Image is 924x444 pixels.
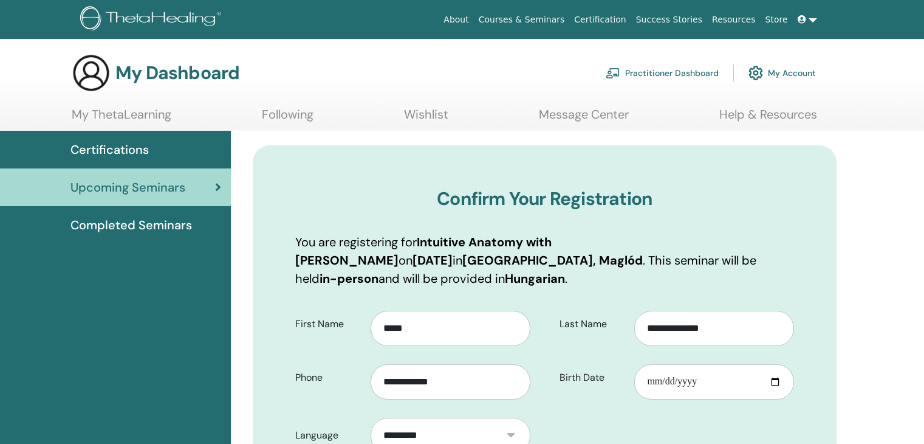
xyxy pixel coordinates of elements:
img: generic-user-icon.jpg [72,54,111,92]
p: You are registering for on in . This seminar will be held and will be provided in . [295,233,794,288]
a: Wishlist [404,107,448,131]
img: logo.png [80,6,225,33]
h3: My Dashboard [115,62,239,84]
span: Completed Seminars [70,216,192,234]
h3: Confirm Your Registration [295,188,794,210]
span: Certifications [70,140,149,159]
label: Birth Date [550,366,635,389]
b: Hungarian [505,271,565,286]
a: Help & Resources [719,107,817,131]
a: Store [761,9,793,31]
label: Last Name [550,313,635,336]
a: My Account [748,60,816,86]
a: About [439,9,473,31]
a: Practitioner Dashboard [606,60,719,86]
a: Courses & Seminars [474,9,570,31]
a: Success Stories [631,9,707,31]
img: cog.svg [748,63,763,83]
a: Message Center [539,107,629,131]
label: Phone [286,366,371,389]
b: Intuitive Anatomy with [PERSON_NAME] [295,234,552,268]
span: Upcoming Seminars [70,178,185,196]
b: [GEOGRAPHIC_DATA], Maglód [462,252,643,268]
a: Certification [569,9,631,31]
a: Resources [707,9,761,31]
a: Following [262,107,313,131]
label: First Name [286,313,371,336]
img: chalkboard-teacher.svg [606,68,620,78]
b: [DATE] [412,252,453,268]
a: My ThetaLearning [72,107,171,131]
b: in-person [320,271,378,286]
